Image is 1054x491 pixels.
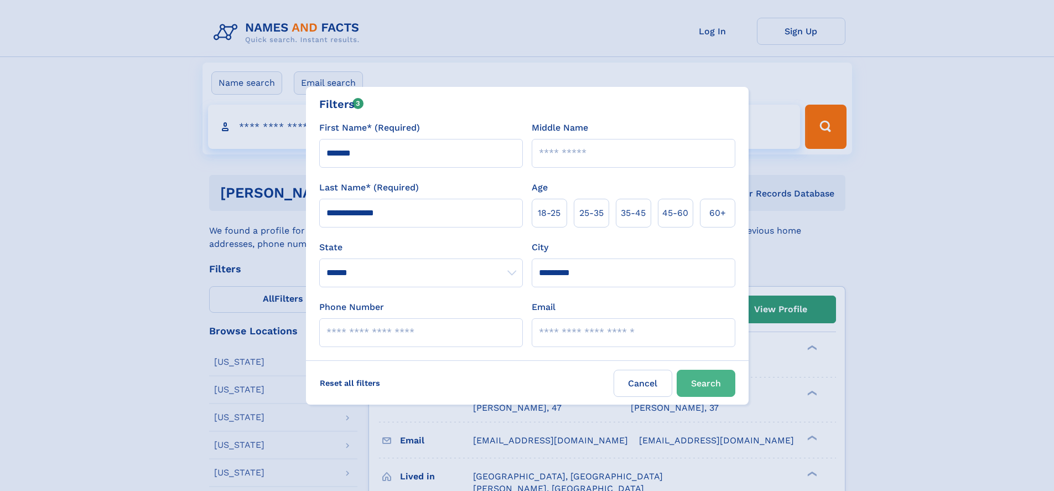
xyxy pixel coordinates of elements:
span: 35‑45 [621,206,646,220]
label: Phone Number [319,301,384,314]
label: Last Name* (Required) [319,181,419,194]
label: City [532,241,548,254]
label: Email [532,301,555,314]
span: 45‑60 [662,206,688,220]
div: Filters [319,96,364,112]
label: First Name* (Required) [319,121,420,135]
span: 18‑25 [538,206,560,220]
button: Search [677,370,735,397]
label: Age [532,181,548,194]
span: 60+ [709,206,726,220]
span: 25‑35 [579,206,604,220]
label: Reset all filters [313,370,387,396]
label: Cancel [614,370,672,397]
label: Middle Name [532,121,588,135]
label: State [319,241,523,254]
